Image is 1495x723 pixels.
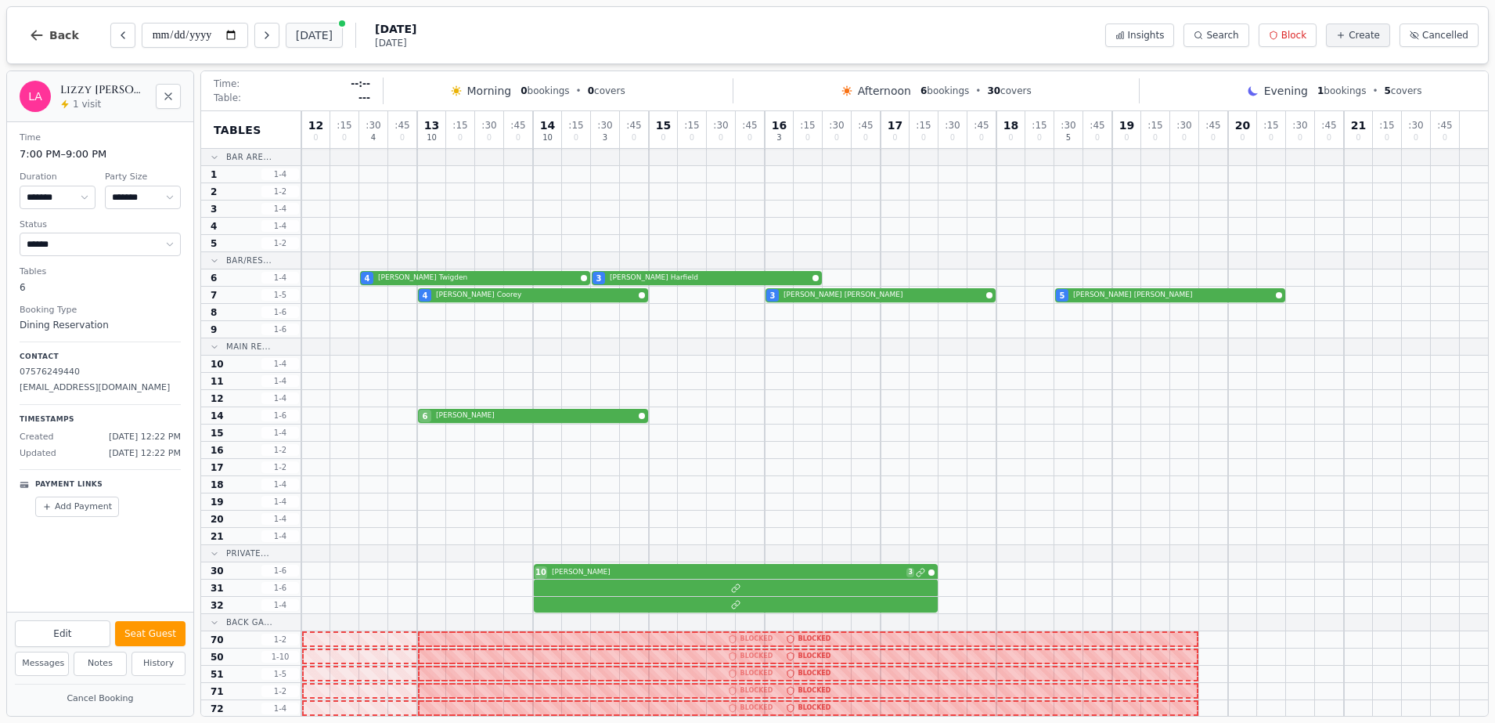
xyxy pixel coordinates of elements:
dt: Party Size [105,171,181,184]
span: : 15 [916,121,931,130]
span: 5 [1066,134,1071,142]
span: Create [1349,29,1380,42]
span: • [1372,85,1378,97]
span: [PERSON_NAME] [PERSON_NAME] [1073,290,1273,301]
span: : 45 [1205,121,1220,130]
span: 0 [342,134,347,142]
span: Insights [1128,29,1165,42]
span: 6 [920,85,927,96]
span: 18 [1003,120,1018,131]
button: Create [1326,23,1390,47]
button: Block [1259,23,1317,47]
span: 4 [365,273,370,284]
span: 20 [1235,120,1250,131]
span: 0 [834,134,839,142]
span: 1 - 4 [261,599,299,611]
span: 13 [424,120,439,131]
span: : 15 [1147,121,1162,130]
span: 0 [1211,134,1216,142]
span: 1 [1317,85,1324,96]
span: 0 [1443,134,1447,142]
span: [DATE] [375,37,416,49]
dt: Booking Type [20,304,181,317]
span: : 30 [1176,121,1191,130]
span: 0 [892,134,897,142]
span: 20 [211,513,224,526]
span: 5 [211,237,217,250]
span: 15 [656,120,671,131]
span: 1 - 2 [261,444,299,456]
span: 0 [1356,134,1360,142]
span: 18 [211,479,224,491]
button: Cancelled [1400,23,1479,47]
dt: Duration [20,171,95,184]
span: 3 [776,134,781,142]
button: History [131,652,186,676]
span: 4 [423,290,428,302]
span: 0 [1037,134,1042,142]
span: 0 [1269,134,1273,142]
span: 1 - 10 [261,651,299,663]
span: 0 [863,134,868,142]
span: 32 [211,599,224,612]
span: 17 [211,461,224,474]
span: Bar/Res... [226,255,272,266]
span: : 15 [1032,121,1046,130]
span: [DATE] [375,21,416,37]
span: 0 [1153,134,1158,142]
button: Close [156,84,181,109]
span: : 15 [800,121,815,130]
span: 1 - 4 [261,375,299,387]
span: 3 [770,290,776,302]
span: : 45 [858,121,873,130]
span: [PERSON_NAME] [PERSON_NAME] [784,290,983,301]
span: Tables [214,122,261,138]
span: 10 [427,134,437,142]
span: 14 [211,410,224,422]
span: 0 [574,134,578,142]
span: 1 - 6 [261,306,299,318]
span: 3 [596,273,602,284]
span: 0 [921,134,926,142]
button: Messages [15,652,69,676]
span: 1 - 4 [261,203,299,215]
button: Seat Guest [115,621,186,646]
button: Cancel Booking [15,689,186,709]
span: 1 - 5 [261,668,299,680]
span: 1 - 6 [261,410,299,421]
span: Cancelled [1422,29,1468,42]
span: 19 [1119,120,1134,131]
span: : 15 [684,121,699,130]
button: Insights [1105,23,1175,47]
span: 0 [1327,134,1331,142]
span: 70 [211,634,224,646]
span: : 30 [481,121,496,130]
span: Main Re... [226,341,271,352]
span: 1 - 4 [261,358,299,370]
span: 0 [1008,134,1013,142]
span: 21 [1351,120,1366,131]
span: 1 - 4 [261,272,299,284]
span: 1 - 4 [261,392,299,404]
span: 1 - 6 [261,565,299,577]
span: bookings [1317,85,1366,97]
span: 0 [1182,134,1187,142]
span: 1 - 2 [261,685,299,697]
span: 31 [211,582,224,595]
span: : 45 [1090,121,1104,130]
span: : 45 [974,121,989,130]
p: Payment Links [35,479,103,490]
span: : 45 [394,121,409,130]
span: : 45 [626,121,641,130]
span: 1 - 4 [261,530,299,542]
span: Private... [226,548,269,559]
span: 19 [211,496,224,508]
span: 12 [308,120,323,131]
span: 51 [211,668,224,681]
button: Search [1183,23,1248,47]
span: 1 visit [73,98,101,110]
span: --:-- [351,78,370,90]
span: bookings [521,85,569,97]
span: [PERSON_NAME] Coorey [436,290,636,301]
span: : 30 [1292,121,1307,130]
